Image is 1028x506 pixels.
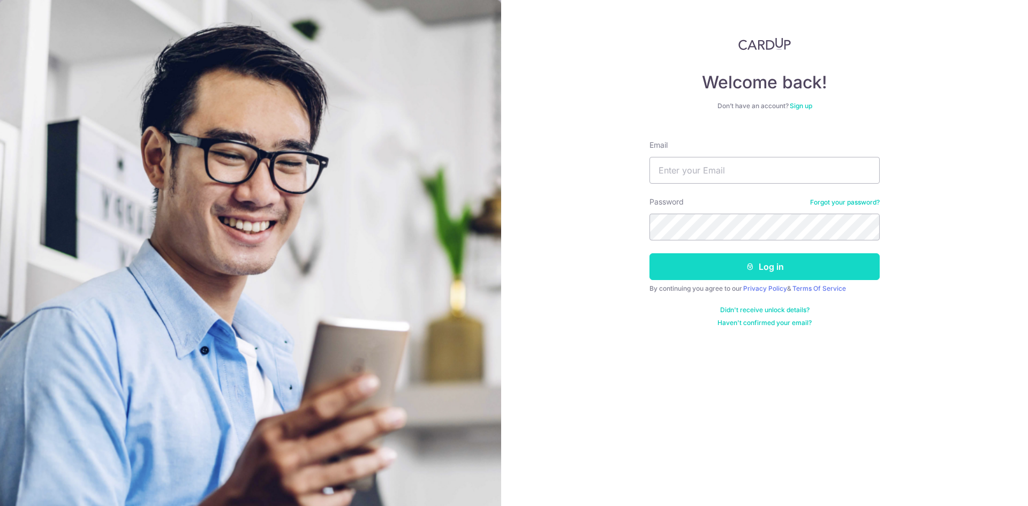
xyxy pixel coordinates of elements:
h4: Welcome back! [649,72,880,93]
div: By continuing you agree to our & [649,284,880,293]
input: Enter your Email [649,157,880,184]
a: Sign up [790,102,812,110]
img: CardUp Logo [738,37,791,50]
a: Haven't confirmed your email? [717,319,812,327]
div: Don’t have an account? [649,102,880,110]
a: Terms Of Service [792,284,846,292]
a: Didn't receive unlock details? [720,306,810,314]
a: Forgot your password? [810,198,880,207]
a: Privacy Policy [743,284,787,292]
label: Email [649,140,668,150]
label: Password [649,197,684,207]
button: Log in [649,253,880,280]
